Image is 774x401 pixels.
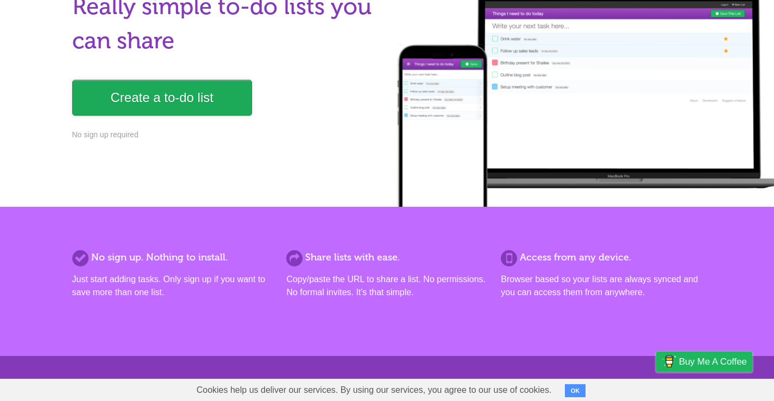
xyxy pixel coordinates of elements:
[679,352,747,371] span: Buy me a coffee
[72,129,381,141] p: No sign up required
[72,273,273,299] p: Just start adding tasks. Only sign up if you want to save more than one list.
[501,273,702,299] p: Browser based so your lists are always synced and you can access them from anywhere.
[565,384,586,397] button: OK
[72,250,273,265] h2: No sign up. Nothing to install.
[72,80,252,116] a: Create a to-do list
[656,352,752,372] a: Buy me a coffee
[286,250,487,265] h2: Share lists with ease.
[501,250,702,265] h2: Access from any device.
[662,352,676,371] img: Buy me a coffee
[186,379,563,401] span: Cookies help us deliver our services. By using our services, you agree to our use of cookies.
[286,273,487,299] p: Copy/paste the URL to share a list. No permissions. No formal invites. It's that simple.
